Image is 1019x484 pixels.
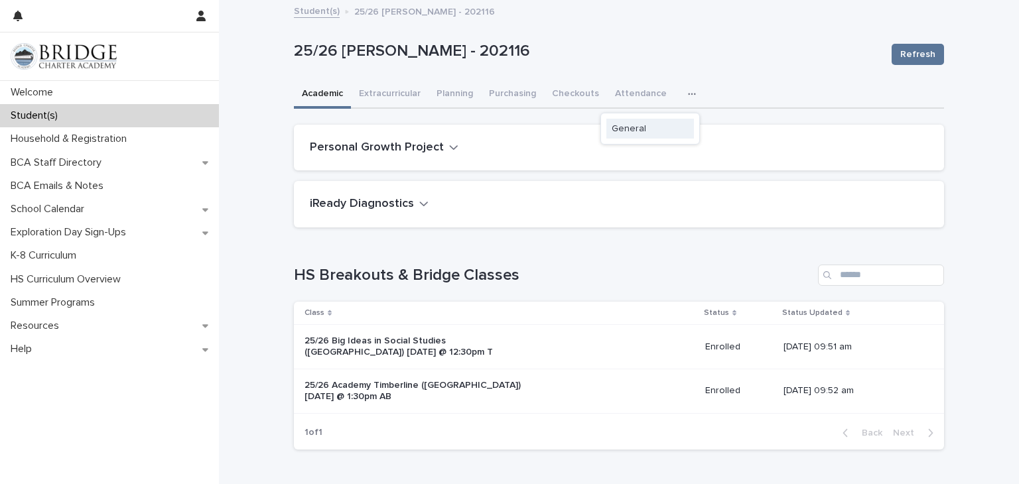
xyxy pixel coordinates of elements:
p: Student(s) [5,109,68,122]
span: Refresh [900,48,935,61]
p: 25/26 Academy Timberline ([GEOGRAPHIC_DATA]) [DATE] @ 1:30pm AB [305,380,525,402]
p: Status Updated [782,306,843,320]
p: 25/26 [PERSON_NAME] - 202116 [294,42,881,61]
button: Checkouts [544,81,607,109]
span: Next [893,428,922,438]
p: BCA Emails & Notes [5,180,114,192]
p: [DATE] 09:52 am [783,385,923,396]
p: Class [305,306,324,320]
button: Personal Growth Project [310,141,458,155]
p: 25/26 [PERSON_NAME] - 202116 [354,3,495,18]
h2: iReady Diagnostics [310,197,414,212]
p: School Calendar [5,203,95,215]
p: Welcome [5,86,64,99]
p: Status [704,306,729,320]
p: Exploration Day Sign-Ups [5,226,137,239]
button: Planning [429,81,481,109]
p: Help [5,343,42,355]
tr: 25/26 Big Ideas in Social Studies ([GEOGRAPHIC_DATA]) [DATE] @ 12:30pm TEnrolled[DATE] 09:51 am [294,325,944,369]
p: Enrolled [705,385,773,396]
button: Next [888,427,944,439]
h2: Personal Growth Project [310,141,444,155]
img: V1C1m3IdTEidaUdm9Hs0 [11,43,117,70]
button: Purchasing [481,81,544,109]
p: 1 of 1 [294,416,333,449]
tr: 25/26 Academy Timberline ([GEOGRAPHIC_DATA]) [DATE] @ 1:30pm ABEnrolled[DATE] 09:52 am [294,369,944,413]
p: HS Curriculum Overview [5,273,131,286]
input: Search [818,265,944,286]
p: BCA Staff Directory [5,156,112,169]
button: iReady Diagnostics [310,197,429,212]
span: Back [854,428,882,438]
a: Student(s) [294,3,340,18]
p: Summer Programs [5,296,105,309]
p: Enrolled [705,341,773,353]
p: Resources [5,320,70,332]
button: Extracurricular [351,81,429,109]
p: [DATE] 09:51 am [783,341,923,353]
p: K-8 Curriculum [5,249,87,262]
button: Attendance [607,81,675,109]
h1: HS Breakouts & Bridge Classes [294,266,813,285]
span: General [612,124,646,133]
button: Refresh [892,44,944,65]
button: Academic [294,81,351,109]
p: 25/26 Big Ideas in Social Studies ([GEOGRAPHIC_DATA]) [DATE] @ 12:30pm T [305,335,525,358]
p: Household & Registration [5,133,137,145]
button: Back [832,427,888,439]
